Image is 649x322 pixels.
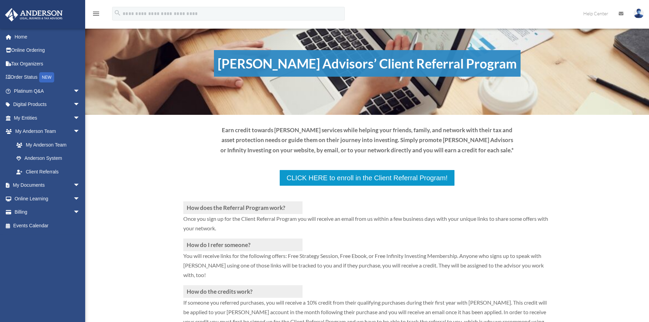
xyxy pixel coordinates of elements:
a: My Documentsarrow_drop_down [5,179,90,192]
a: Digital Productsarrow_drop_down [5,98,90,111]
i: menu [92,10,100,18]
span: arrow_drop_down [73,179,87,193]
a: Billingarrow_drop_down [5,205,90,219]
a: Online Learningarrow_drop_down [5,192,90,205]
a: menu [92,12,100,18]
a: My Anderson Team [10,138,90,152]
h3: How does the Referral Program work? [183,201,303,214]
h1: [PERSON_NAME] Advisors’ Client Referral Program [214,50,521,77]
a: Home [5,30,90,44]
h3: How do I refer someone? [183,239,303,251]
img: User Pic [634,9,644,18]
span: arrow_drop_down [73,205,87,219]
h3: How do the credits work? [183,285,303,298]
a: Anderson System [10,152,90,165]
p: Once you sign up for the Client Referral Program you will receive an email from us within a few b... [183,214,551,239]
a: Tax Organizers [5,57,90,71]
a: CLICK HERE to enroll in the Client Referral Program! [279,169,455,186]
p: Earn credit towards [PERSON_NAME] services while helping your friends, family, and network with t... [220,125,514,155]
a: Online Ordering [5,44,90,57]
a: My Anderson Teamarrow_drop_down [5,125,90,138]
span: arrow_drop_down [73,98,87,112]
span: arrow_drop_down [73,125,87,139]
div: NEW [39,72,54,82]
a: My Entitiesarrow_drop_down [5,111,90,125]
a: Order StatusNEW [5,71,90,85]
span: arrow_drop_down [73,111,87,125]
a: Client Referrals [10,165,87,179]
a: Platinum Q&Aarrow_drop_down [5,84,90,98]
i: search [114,9,121,17]
img: Anderson Advisors Platinum Portal [3,8,65,21]
span: arrow_drop_down [73,84,87,98]
p: You will receive links for the following offers: Free Strategy Session, Free Ebook, or Free Infin... [183,251,551,285]
a: Events Calendar [5,219,90,232]
span: arrow_drop_down [73,192,87,206]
